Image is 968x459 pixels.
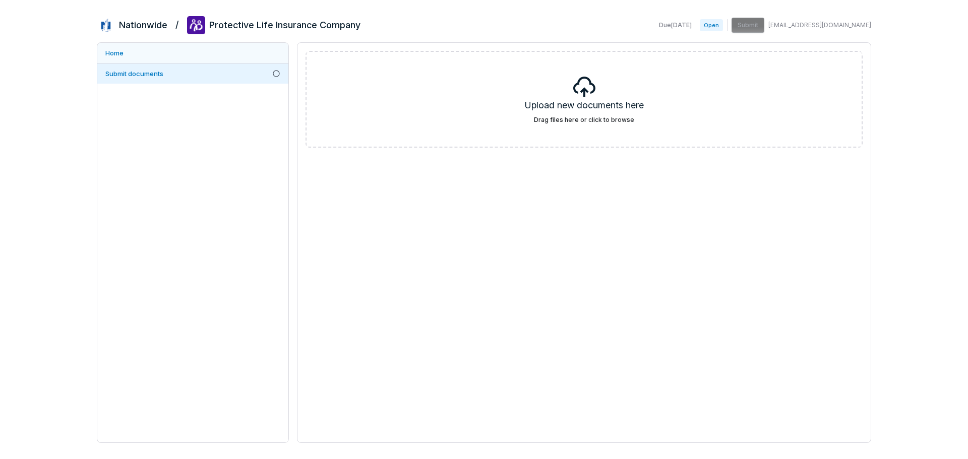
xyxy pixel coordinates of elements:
[209,19,360,32] h2: Protective Life Insurance Company
[175,16,179,31] h2: /
[700,19,723,31] span: Open
[525,99,644,116] h5: Upload new documents here
[768,21,871,29] span: [EMAIL_ADDRESS][DOMAIN_NAME]
[97,43,288,63] a: Home
[119,19,167,32] h2: Nationwide
[534,116,634,124] label: Drag files here or click to browse
[97,63,288,84] a: Submit documents
[105,70,163,78] span: Submit documents
[659,21,692,29] span: Due [DATE]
